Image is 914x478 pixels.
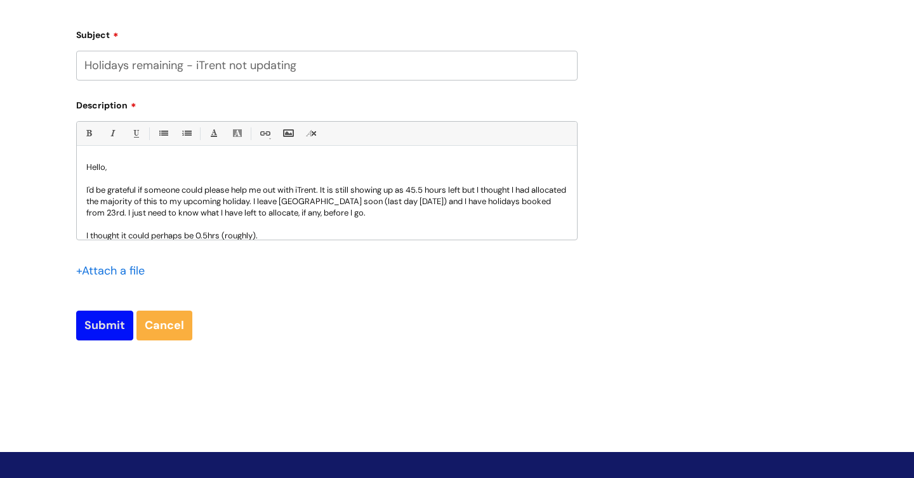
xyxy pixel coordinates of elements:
a: Bold (⌘B) [81,126,96,141]
a: Insert Image... [280,126,296,141]
label: Description [76,96,578,111]
p: I thought it could perhaps be 0.5hrs (roughly). [86,230,567,242]
div: Attach a file [76,261,152,281]
p: Hello, [86,162,567,173]
a: Cancel [136,311,192,340]
a: • Unordered List (⌘⇧7) [155,126,171,141]
a: Underline(⌘U) [128,126,143,141]
a: 1. Ordered List (⌘⇧8) [178,126,194,141]
input: Submit [76,311,133,340]
a: Font Color [206,126,222,141]
a: Remove formatting (⌘\) [303,126,319,141]
a: Back Color [229,126,245,141]
a: Link [256,126,272,141]
label: Subject [76,25,578,41]
a: Italic (⌘I) [104,126,120,141]
p: I'd be grateful if someone could please help me out with iTrent. It is still showing up as 45.5 h... [86,184,567,219]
